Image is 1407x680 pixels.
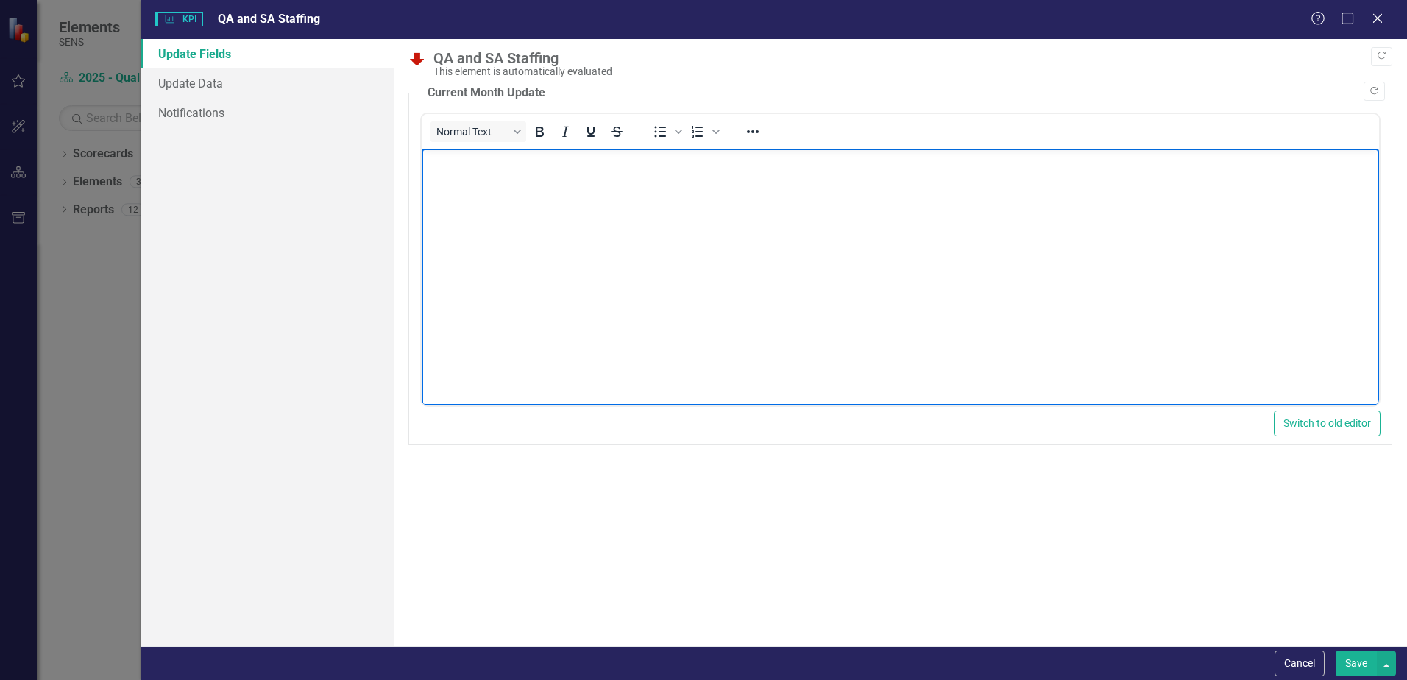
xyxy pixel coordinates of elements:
[155,12,202,26] span: KPI
[430,121,526,142] button: Block Normal Text
[604,121,629,142] button: Strikethrough
[218,12,320,26] span: QA and SA Staffing
[740,121,765,142] button: Reveal or hide additional toolbar items
[553,121,578,142] button: Italic
[420,85,553,102] legend: Current Month Update
[141,98,394,127] a: Notifications
[648,121,684,142] div: Bullet list
[1336,651,1377,676] button: Save
[1274,411,1381,436] button: Switch to old editor
[685,121,722,142] div: Numbered list
[141,39,394,68] a: Update Fields
[141,68,394,98] a: Update Data
[527,121,552,142] button: Bold
[408,50,426,68] img: Below Target
[433,66,1385,77] div: This element is automatically evaluated
[433,50,1385,66] div: QA and SA Staffing
[436,126,508,138] span: Normal Text
[1275,651,1325,676] button: Cancel
[422,149,1379,405] iframe: Rich Text Area
[578,121,603,142] button: Underline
